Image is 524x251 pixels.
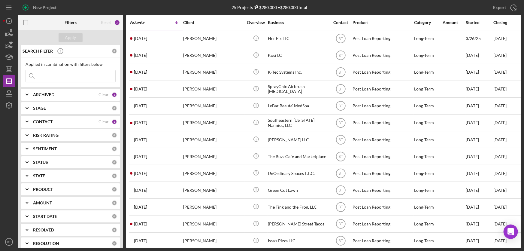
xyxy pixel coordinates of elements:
div: 1 [112,92,117,97]
div: Post Loan Reporting [353,199,413,215]
button: New Project [18,2,62,14]
div: The Tink and the Frog, LLC [268,199,328,215]
div: $280,000 [253,5,277,10]
div: [DATE] [466,132,493,148]
b: ARCHIVED [33,92,54,97]
div: New Project [33,2,56,14]
div: Kosi LC [268,47,328,63]
div: Reset [101,20,111,25]
text: BT [7,240,11,244]
time: [DATE] [493,171,507,176]
div: Post Loan Reporting [353,64,413,80]
div: Long-Term [414,148,442,164]
div: 0 [112,160,117,165]
div: [PERSON_NAME] [183,165,243,181]
div: 0 [112,214,117,219]
div: Green Cut Lawn [268,182,328,198]
time: 2025-03-19 15:36 [134,205,147,210]
time: [DATE] [493,188,507,193]
time: [DATE] [493,103,507,108]
div: Post Loan Reporting [353,47,413,63]
time: [DATE] [493,120,507,125]
time: 2025-03-17 18:42 [134,222,147,226]
b: SEARCH FILTER [23,49,53,54]
div: 0 [112,106,117,111]
div: [PERSON_NAME] [183,148,243,164]
time: [DATE] [493,86,507,91]
div: [DATE] [466,199,493,215]
div: Long-Term [414,47,442,63]
text: BT [338,54,343,58]
b: RESOLVED [33,228,54,232]
div: [PERSON_NAME] [183,233,243,249]
div: Business [268,20,328,25]
div: 2 [114,20,120,26]
div: Clear [98,119,109,124]
div: Post Loan Reporting [353,81,413,97]
button: BT [3,236,15,248]
text: BT [338,155,343,159]
text: BT [338,171,343,176]
div: Clear [98,92,109,97]
div: Her Fix LLC [268,31,328,47]
div: [PERSON_NAME] LLC [268,132,328,148]
div: Amount [443,20,465,25]
div: Post Loan Reporting [353,216,413,232]
text: BT [338,239,343,243]
time: 2025-04-18 13:06 [134,103,147,108]
div: [PERSON_NAME] [183,64,243,80]
time: 2025-04-01 23:33 [134,137,147,142]
time: 2025-03-22 17:33 [134,188,147,193]
b: AMOUNT [33,200,52,205]
div: Issa's Pizza LLC [268,233,328,249]
time: [DATE] [493,238,507,243]
div: 3/26/25 [466,31,493,47]
time: 2025-07-16 19:24 [134,53,147,58]
div: 1 [112,119,117,124]
text: BT [338,70,343,75]
b: RISK RATING [33,133,59,138]
time: [DATE] [493,137,507,142]
div: [DATE] [466,64,493,80]
time: [DATE] [493,204,507,210]
div: Export [493,2,506,14]
b: RESOLUTION [33,241,59,246]
b: STATUS [33,160,48,165]
div: Post Loan Reporting [353,233,413,249]
div: Contact [329,20,352,25]
time: 2025-04-21 16:09 [134,87,147,91]
div: Post Loan Reporting [353,115,413,131]
div: Activity [130,20,156,25]
button: Apply [59,33,83,42]
div: [PERSON_NAME] [183,115,243,131]
text: BT [338,222,343,226]
time: [DATE] [493,154,507,159]
div: Long-Term [414,132,442,148]
b: PRODUCT [33,187,53,192]
div: Long-Term [414,81,442,97]
time: 2025-03-27 21:06 [134,171,147,176]
div: Open Intercom Messenger [504,225,518,239]
b: CONTACT [33,119,53,124]
div: Applied in combination with filters below [26,62,116,67]
time: 2025-03-28 21:07 [134,154,147,159]
div: K-Tec Systems Inc. [268,64,328,80]
div: Client [183,20,243,25]
div: [PERSON_NAME] Street Tacos [268,216,328,232]
text: BT [338,138,343,142]
div: [DATE] [466,182,493,198]
div: [PERSON_NAME] [183,47,243,63]
time: 2025-04-02 19:13 [134,120,147,125]
div: 0 [112,48,117,54]
div: Post Loan Reporting [353,182,413,198]
div: 0 [112,146,117,152]
div: [PERSON_NAME] [183,81,243,97]
text: BT [338,121,343,125]
div: LeBar Beaute' MedSpa [268,98,328,114]
div: Long-Term [414,216,442,232]
text: BT [338,87,343,91]
time: [DATE] [493,53,507,58]
div: Category [414,20,442,25]
div: Post Loan Reporting [353,31,413,47]
b: START DATE [33,214,57,219]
